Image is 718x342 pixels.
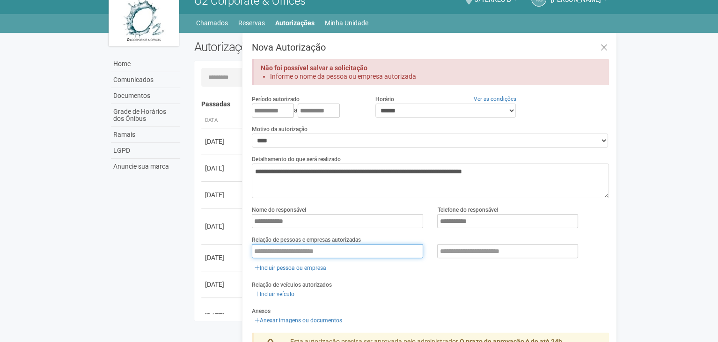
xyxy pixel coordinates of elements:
li: Informe o nome da pessoa ou empresa autorizada [270,72,593,81]
div: [DATE] [205,280,240,289]
div: a [252,104,361,118]
h2: Autorizações [194,40,395,54]
div: [DATE] [205,137,240,146]
a: Comunicados [111,72,180,88]
a: Home [111,56,180,72]
label: Detalhamento do que será realizado [252,155,341,164]
div: [DATE] [205,253,240,262]
strong: Não foi possível salvar a solicitação [261,64,367,72]
h3: Nova Autorização [252,43,609,52]
div: [DATE] [205,222,240,231]
a: Reservas [238,16,265,30]
a: Ver as condições [474,96,516,102]
div: [DATE] [205,311,240,320]
a: Ramais [111,127,180,143]
a: Autorizações [275,16,315,30]
label: Relação de veículos autorizados [252,281,332,289]
label: Anexos [252,307,271,315]
a: Incluir veículo [252,289,297,299]
label: Nome do responsável [252,206,306,214]
label: Horário [375,95,394,104]
div: [DATE] [205,190,240,200]
label: Período autorizado [252,95,300,104]
a: Documentos [111,88,180,104]
label: Telefone do responsável [437,206,498,214]
a: Minha Unidade [325,16,368,30]
label: Motivo da autorização [252,125,308,134]
a: Grade de Horários dos Ônibus [111,104,180,127]
div: [DATE] [205,164,240,173]
a: Anuncie sua marca [111,159,180,174]
label: Relação de pessoas e empresas autorizadas [252,236,361,244]
a: Incluir pessoa ou empresa [252,263,329,273]
h4: Passadas [201,101,602,108]
a: LGPD [111,143,180,159]
a: Chamados [196,16,228,30]
a: Anexar imagens ou documentos [252,315,345,326]
th: Data [201,113,243,128]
